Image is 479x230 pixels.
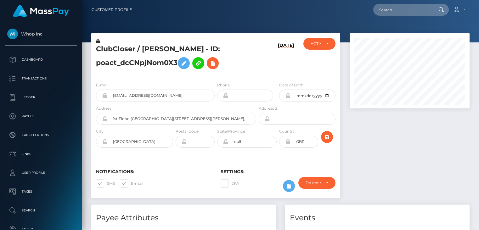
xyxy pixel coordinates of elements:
p: Taxes [7,187,75,196]
label: 2FA [221,179,239,188]
div: ACTIVE [311,41,321,46]
label: Address 2 [259,106,277,111]
label: E-mail [96,82,108,88]
a: Payees [5,108,77,124]
img: Whop Inc [7,29,18,39]
button: ACTIVE [303,38,335,50]
span: Whop Inc [5,31,77,37]
label: SMS [96,179,115,188]
a: Ledger [5,90,77,105]
a: Cancellations [5,127,77,143]
input: Search... [373,4,432,16]
p: Payees [7,112,75,121]
label: E-mail [120,179,143,188]
label: Postal Code [176,129,199,134]
p: User Profile [7,168,75,178]
h5: ClubCloser / [PERSON_NAME] - ID: poact_dcCNpjNom0X3 [96,44,253,72]
p: Search [7,206,75,215]
div: Do not require [306,180,321,185]
p: Links [7,149,75,159]
img: MassPay Logo [13,5,69,17]
p: Transactions [7,74,75,83]
p: Ledger [7,93,75,102]
label: City [96,129,104,134]
h6: Settings: [221,169,336,174]
a: Links [5,146,77,162]
label: Phone [217,82,230,88]
label: Date of Birth [279,82,303,88]
p: Dashboard [7,55,75,64]
a: Dashboard [5,52,77,68]
a: Customer Profile [92,3,132,16]
a: Search [5,203,77,218]
a: Transactions [5,71,77,86]
p: Cancellations [7,130,75,140]
label: Country [279,129,295,134]
h6: Notifications: [96,169,211,174]
label: State/Province [217,129,245,134]
a: User Profile [5,165,77,181]
h6: [DATE] [278,43,294,74]
h4: Payee Attributes [96,212,271,223]
button: Do not require [298,177,335,189]
label: Address [96,106,111,111]
h4: Events [290,212,465,223]
a: Taxes [5,184,77,200]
